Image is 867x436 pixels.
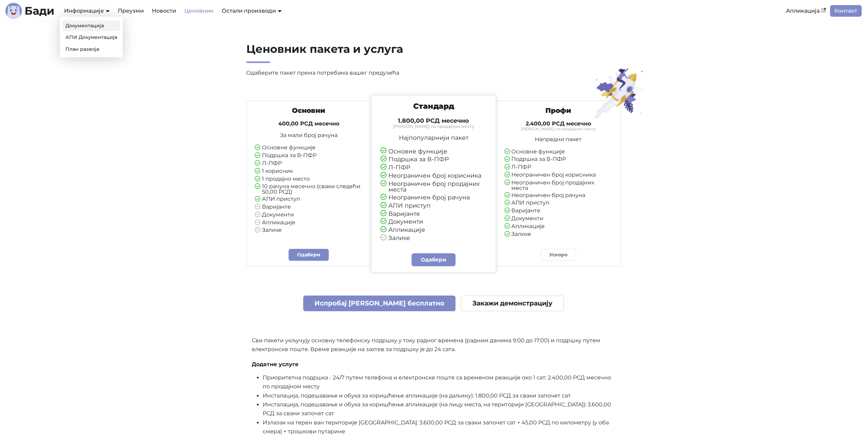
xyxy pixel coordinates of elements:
[381,156,487,163] li: Подршка за В-ПФР
[255,184,363,195] li: 10 рачуна месечно (сваки следећи 50,00 РСД)
[381,181,487,193] li: Неограничен број продајних места
[589,67,648,119] img: Ценовник пакета и услуга
[504,149,612,155] li: Основне функције
[504,172,612,178] li: Неограничен број корисника
[63,20,120,31] a: Документација
[504,137,612,142] p: Напредни пакет
[252,361,616,368] h4: Додатне услуге
[255,168,363,175] li: 1 корисник
[255,220,363,226] li: Апликације
[255,196,363,202] li: АПИ приступ
[782,5,830,17] a: Апликација
[263,391,616,400] li: Инсталација, подешавање и обука за коришћење апликације (на даљину): 1.800,00 РСД за сваки започе...
[830,5,862,17] a: Контакт
[63,32,120,43] a: АПИ Документација
[381,219,487,225] li: Документи
[252,336,616,354] p: Сви пакети укључују основну телефонску подршку у току радног времена (радним данима 9:00 до 17:00...
[255,120,363,127] h4: 400,00 РСД месечно
[504,231,612,238] li: Залихе
[504,193,612,199] li: Неограничен број рачуна
[381,124,487,129] small: [PERSON_NAME] по продајном месту
[255,204,363,210] li: Варијанте
[381,164,487,171] li: Л-ПФР
[381,148,487,155] li: Основне функције
[504,156,612,163] li: Подршка за В-ПФР
[381,135,487,141] p: Најпопуларнији пакет
[381,102,487,111] h3: Стандард
[246,69,498,77] p: Одаберите пакет према потребама вашег предузећа
[381,211,487,217] li: Варијанте
[263,373,616,391] li: Приоритетна подршка - 24/7 путем телефона и електронске поште са временом реакције око 1 сат: 2.4...
[180,5,218,17] a: Ценовник
[255,133,363,138] p: За мали број рачуна
[303,296,456,312] a: Испробај [PERSON_NAME] бесплатно
[255,153,363,159] li: Подршка за В-ПФР
[412,253,456,266] a: Одабери
[114,5,148,17] a: Преузми
[504,224,612,230] li: Апликације
[5,3,22,19] img: Лого
[504,200,612,206] li: АПИ приступ
[255,145,363,151] li: Основне функције
[381,194,487,201] li: Неограничен број рачуна
[289,249,329,261] a: Одабери
[255,161,363,167] li: Л-ПФР
[504,216,612,222] li: Документи
[246,42,498,63] h2: Ценовник пакета и услуга
[263,400,616,418] li: Инсталација, подешавање и обука за коришћење апликације (на лицу места, на територији [GEOGRAPHIC...
[255,227,363,234] li: Залихе
[504,120,612,127] h4: 2.400,00 РСД месечно
[504,164,612,170] li: Л-ПФР
[381,117,487,124] h4: 1.800,00 РСД месечно
[504,106,612,115] h3: Профи
[504,127,612,131] small: [PERSON_NAME] по продајном месту
[504,208,612,214] li: Варијанте
[381,202,487,209] li: АПИ приступ
[64,7,110,14] a: Информације
[381,227,487,233] li: Апликације
[5,3,55,19] a: ЛогоБади
[381,235,487,241] li: Залихе
[255,212,363,218] li: Документи
[25,5,55,16] b: Бади
[504,180,612,191] li: Неограничен број продајних места
[255,106,363,115] h3: Основни
[461,296,564,312] a: Закажи демонстрацију
[222,7,282,14] a: Остали производи
[255,176,363,182] li: 1 продајно место
[63,44,120,55] a: План развоја
[381,172,487,179] li: Неограничен број корисника
[148,5,180,17] a: Новости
